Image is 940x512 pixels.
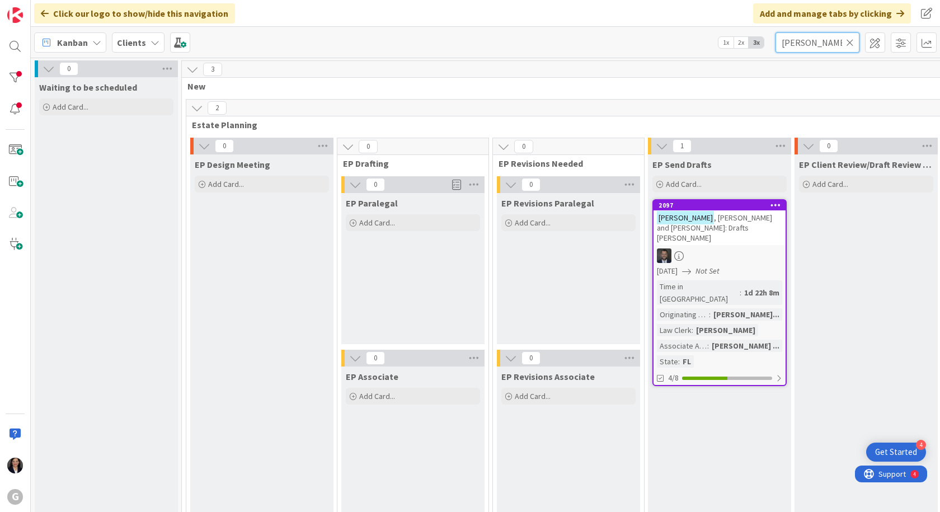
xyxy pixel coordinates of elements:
[53,102,88,112] span: Add Card...
[514,140,533,153] span: 0
[711,308,782,321] div: [PERSON_NAME]...
[673,139,692,153] span: 1
[775,32,859,53] input: Quick Filter...
[521,178,540,191] span: 0
[657,324,692,336] div: Law Clerk
[57,36,88,49] span: Kanban
[812,179,848,189] span: Add Card...
[659,201,786,209] div: 2097
[657,248,671,263] img: JW
[501,371,595,382] span: EP Revisions Associate
[215,139,234,153] span: 0
[657,280,740,305] div: Time in [GEOGRAPHIC_DATA]
[916,440,926,450] div: 4
[657,265,678,277] span: [DATE]
[521,351,540,365] span: 0
[343,158,474,169] span: EP Drafting
[7,7,23,23] img: Visit kanbanzone.com
[819,139,838,153] span: 0
[654,248,786,263] div: JW
[359,218,395,228] span: Add Card...
[695,266,720,276] i: Not Set
[692,324,693,336] span: :
[668,372,679,384] span: 4/8
[740,286,741,299] span: :
[657,213,772,243] span: , [PERSON_NAME] and [PERSON_NAME]: Drafts [PERSON_NAME]
[39,82,137,93] span: Waiting to be scheduled
[718,37,734,48] span: 1x
[654,200,786,210] div: 2097
[59,62,78,76] span: 0
[366,178,385,191] span: 0
[709,308,711,321] span: :
[501,198,594,209] span: EP Revisions Paralegal
[680,355,694,368] div: FL
[366,351,385,365] span: 0
[753,3,911,24] div: Add and manage tabs by clicking
[799,159,933,170] span: EP Client Review/Draft Review Meeting
[666,179,702,189] span: Add Card...
[875,447,917,458] div: Get Started
[707,340,709,352] span: :
[657,340,707,352] div: Associate Assigned
[657,355,678,368] div: State
[515,218,551,228] span: Add Card...
[195,159,270,170] span: EP Design Meeting
[741,286,782,299] div: 1d 22h 8m
[58,4,61,13] div: 4
[657,211,714,224] mark: [PERSON_NAME]
[34,3,235,24] div: Click our logo to show/hide this navigation
[203,63,222,76] span: 3
[734,37,749,48] span: 2x
[208,101,227,115] span: 2
[23,2,51,15] span: Support
[7,489,23,505] div: G
[208,179,244,189] span: Add Card...
[359,391,395,401] span: Add Card...
[709,340,782,352] div: [PERSON_NAME] ...
[654,200,786,245] div: 2097[PERSON_NAME], [PERSON_NAME] and [PERSON_NAME]: Drafts [PERSON_NAME]
[678,355,680,368] span: :
[866,443,926,462] div: Open Get Started checklist, remaining modules: 4
[657,308,709,321] div: Originating Attorney
[499,158,630,169] span: EP Revisions Needed
[7,458,23,473] img: AM
[359,140,378,153] span: 0
[346,198,398,209] span: EP Paralegal
[693,324,758,336] div: [PERSON_NAME]
[117,37,146,48] b: Clients
[652,159,712,170] span: EP Send Drafts
[652,199,787,386] a: 2097[PERSON_NAME], [PERSON_NAME] and [PERSON_NAME]: Drafts [PERSON_NAME]JW[DATE]Not SetTime in [G...
[749,37,764,48] span: 3x
[515,391,551,401] span: Add Card...
[346,371,398,382] span: EP Associate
